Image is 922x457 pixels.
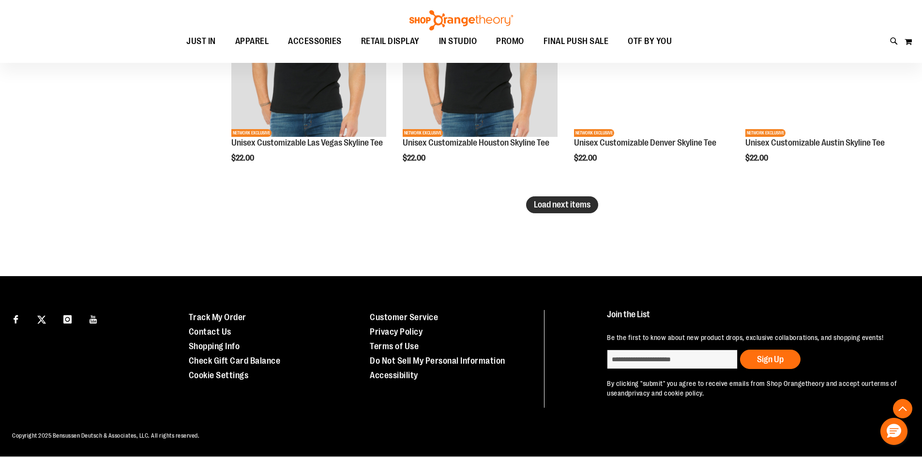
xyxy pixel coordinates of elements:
[486,30,534,53] a: PROMO
[534,200,590,209] span: Load next items
[574,138,716,147] a: Unisex Customizable Denver Skyline Tee
[288,30,342,52] span: ACCESSORIES
[628,389,704,397] a: privacy and cookie policy.
[370,341,419,351] a: Terms of Use
[226,30,279,53] a: APPAREL
[757,354,784,364] span: Sign Up
[618,30,681,53] a: OTF BY YOU
[186,30,216,52] span: JUST IN
[403,129,443,137] span: NETWORK EXCLUSIVE
[745,129,786,137] span: NETWORK EXCLUSIVE
[37,315,46,324] img: Twitter
[403,138,549,147] a: Unisex Customizable Houston Skyline Tee
[893,399,912,418] button: Back To Top
[534,30,619,53] a: FINAL PUSH SALE
[574,129,614,137] span: NETWORK EXCLUSIVE
[231,154,256,162] span: $22.00
[544,30,609,52] span: FINAL PUSH SALE
[370,356,505,366] a: Do Not Sell My Personal Information
[231,129,272,137] span: NETWORK EXCLUSIVE
[370,327,423,337] a: Privacy Policy
[351,30,429,52] a: RETAIL DISPLAY
[607,379,900,398] p: By clicking "submit" you agree to receive emails from Shop Orangetheory and accept our and
[7,310,24,327] a: Visit our Facebook page
[526,196,598,213] button: Load next items
[370,370,418,380] a: Accessibility
[370,312,438,322] a: Customer Service
[745,154,770,162] span: $22.00
[429,30,487,53] a: IN STUDIO
[408,10,514,30] img: Shop Orangetheory
[59,310,76,327] a: Visit our Instagram page
[12,432,199,439] span: Copyright 2025 Bensussen Deutsch & Associates, LLC. All rights reserved.
[607,333,900,342] p: Be the first to know about new product drops, exclusive collaborations, and shopping events!
[880,418,907,445] button: Hello, have a question? Let’s chat.
[189,327,231,337] a: Contact Us
[496,30,524,52] span: PROMO
[189,370,249,380] a: Cookie Settings
[85,310,102,327] a: Visit our Youtube page
[189,341,240,351] a: Shopping Info
[574,154,598,162] span: $22.00
[439,30,477,52] span: IN STUDIO
[745,138,885,147] a: Unisex Customizable Austin Skyline Tee
[189,312,246,322] a: Track My Order
[231,138,383,147] a: Unisex Customizable Las Vegas Skyline Tee
[740,350,801,369] button: Sign Up
[189,356,281,366] a: Check Gift Card Balance
[361,30,420,52] span: RETAIL DISPLAY
[403,154,427,162] span: $22.00
[278,30,351,53] a: ACCESSORIES
[628,30,672,52] span: OTF BY YOU
[177,30,226,53] a: JUST IN
[607,310,900,328] h4: Join the List
[33,310,50,327] a: Visit our X page
[235,30,269,52] span: APPAREL
[607,350,738,369] input: enter email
